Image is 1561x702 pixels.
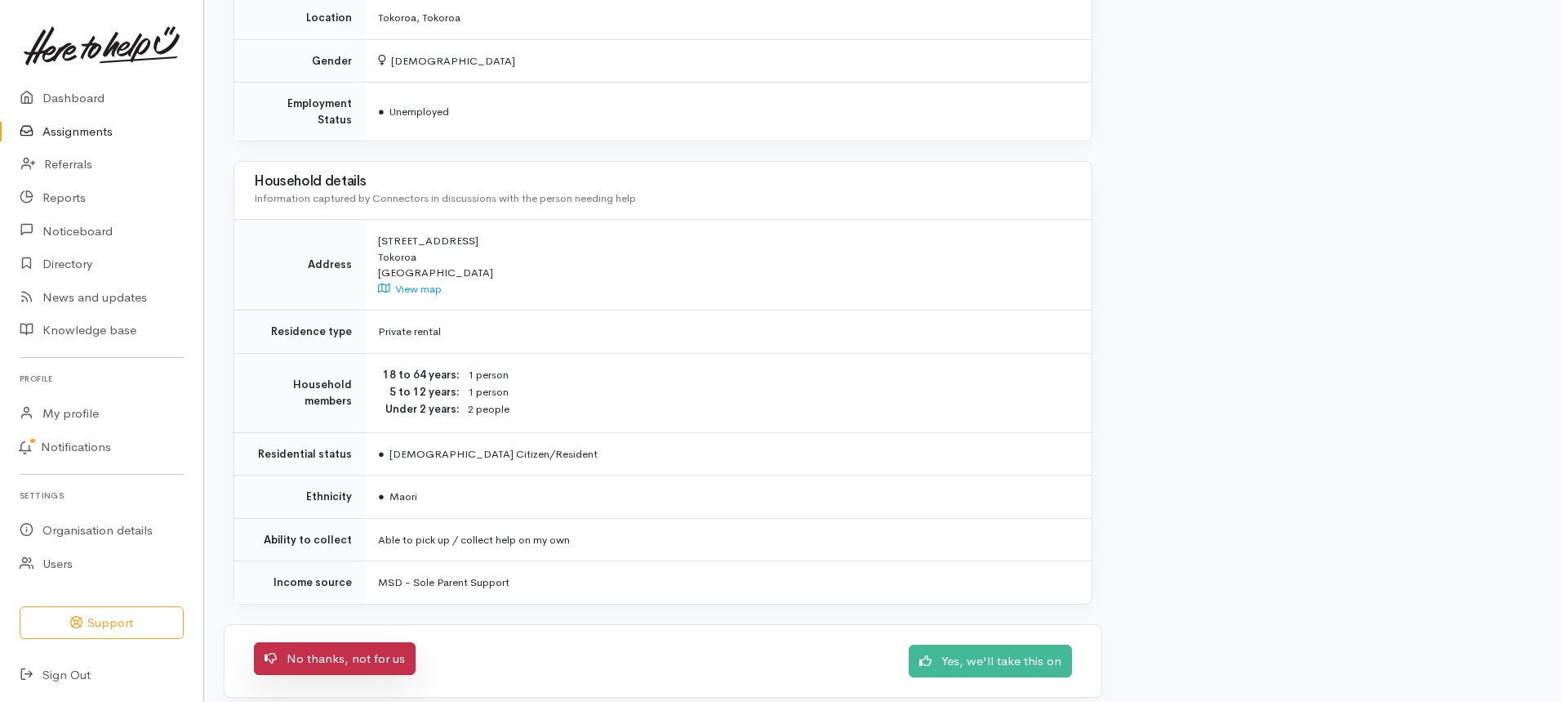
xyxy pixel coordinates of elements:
a: No thanks, not for us [254,642,416,676]
dd: 2 people [468,401,1072,418]
dd: 1 person [468,384,1072,401]
a: Yes, we'll take this on [909,645,1072,678]
td: Ethnicity [234,476,365,519]
span: Unemployed [378,105,449,118]
span: [DEMOGRAPHIC_DATA] [378,54,515,68]
dt: 18 to 64 years [378,367,460,383]
h3: Household details [254,174,1072,190]
td: Address [234,220,365,311]
td: Able to pick up / collect help on my own [365,518,1092,561]
span: ● [378,105,385,118]
td: Private rental [365,311,1092,354]
td: Income source [234,561,365,604]
span: ● [378,490,385,503]
h6: Profile [20,368,184,390]
span: ● [378,447,385,461]
td: Residential status [234,432,365,476]
td: Ability to collect [234,518,365,561]
dd: 1 person [468,367,1072,384]
dt: 5 to 12 years [378,384,460,400]
dt: Under 2 years [378,401,460,418]
td: Residence type [234,311,365,354]
div: [STREET_ADDRESS] Tokoroa [GEOGRAPHIC_DATA] [378,233,1072,297]
td: Household members [234,353,365,432]
span: Maori [378,490,417,503]
td: Employment Status [234,83,365,141]
a: View map [378,282,442,296]
td: Gender [234,39,365,83]
span: Information captured by Connectors in discussions with the person needing help [254,191,636,205]
button: Support [20,606,184,640]
span: [DEMOGRAPHIC_DATA] Citizen/Resident [378,447,598,461]
td: MSD - Sole Parent Support [365,561,1092,604]
h6: Settings [20,485,184,507]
